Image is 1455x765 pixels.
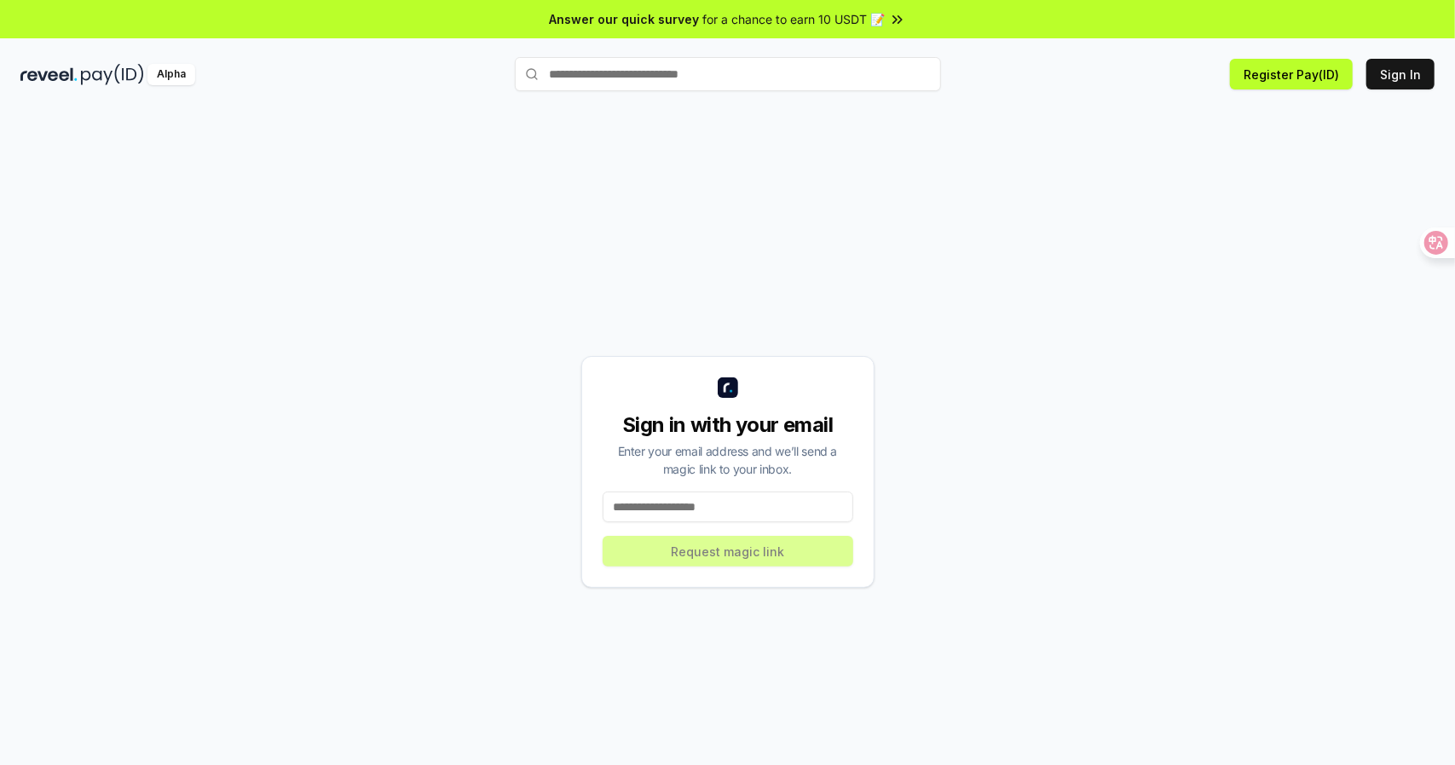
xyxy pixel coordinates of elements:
[703,10,886,28] span: for a chance to earn 10 USDT 📝
[550,10,700,28] span: Answer our quick survey
[718,377,738,398] img: logo_small
[1366,59,1435,89] button: Sign In
[147,64,195,85] div: Alpha
[20,64,78,85] img: reveel_dark
[81,64,144,85] img: pay_id
[603,411,853,439] div: Sign in with your email
[1230,59,1353,89] button: Register Pay(ID)
[603,442,853,478] div: Enter your email address and we’ll send a magic link to your inbox.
